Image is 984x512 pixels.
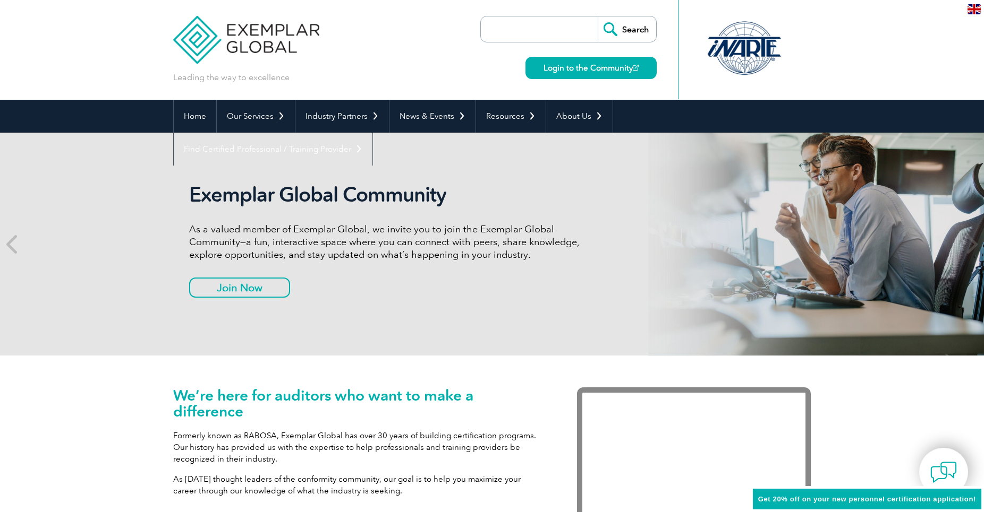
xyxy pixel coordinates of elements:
a: Find Certified Professional / Training Provider [174,133,372,166]
a: Industry Partners [295,100,389,133]
h1: We’re here for auditors who want to make a difference [173,387,545,419]
img: open_square.png [633,65,639,71]
img: contact-chat.png [930,459,957,485]
input: Search [598,16,656,42]
a: Our Services [217,100,295,133]
h2: Exemplar Global Community [189,183,588,207]
a: Join Now [189,277,290,298]
span: Get 20% off on your new personnel certification application! [758,495,976,503]
a: Login to the Community [525,57,657,79]
a: About Us [546,100,613,133]
a: Resources [476,100,546,133]
a: Home [174,100,216,133]
a: News & Events [389,100,476,133]
img: en [968,4,981,14]
p: As [DATE] thought leaders of the conformity community, our goal is to help you maximize your care... [173,473,545,497]
p: Leading the way to excellence [173,72,290,83]
p: Formerly known as RABQSA, Exemplar Global has over 30 years of building certification programs. O... [173,430,545,465]
p: As a valued member of Exemplar Global, we invite you to join the Exemplar Global Community—a fun,... [189,223,588,261]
